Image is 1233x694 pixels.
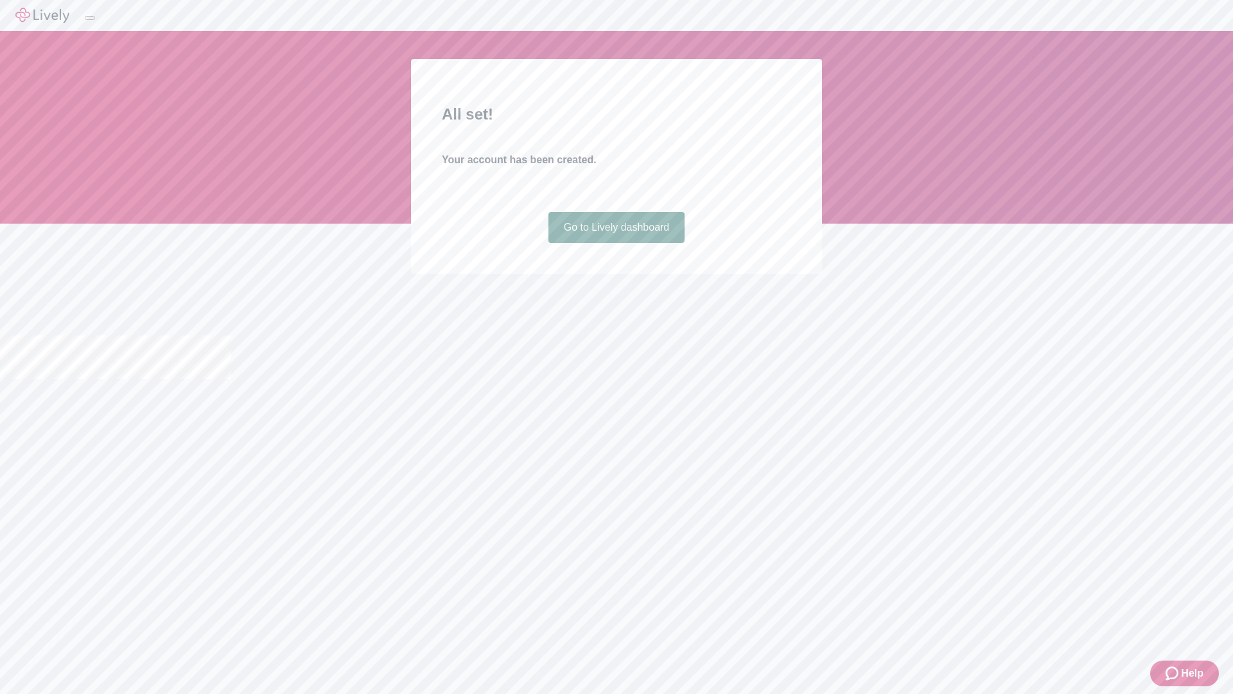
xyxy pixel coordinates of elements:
[442,152,791,168] h4: Your account has been created.
[85,16,95,20] button: Log out
[1181,666,1203,681] span: Help
[1150,661,1219,686] button: Zendesk support iconHelp
[15,8,69,23] img: Lively
[1166,666,1181,681] svg: Zendesk support icon
[442,103,791,126] h2: All set!
[548,212,685,243] a: Go to Lively dashboard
